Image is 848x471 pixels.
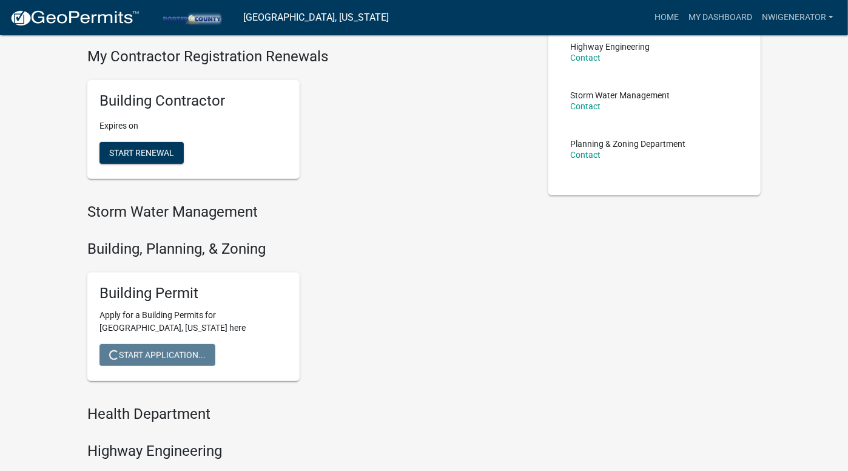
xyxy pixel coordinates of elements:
button: Start Application... [99,344,215,366]
h4: My Contractor Registration Renewals [87,48,530,66]
wm-registration-list-section: My Contractor Registration Renewals [87,48,530,189]
h5: Building Permit [99,285,288,302]
h5: Building Contractor [99,92,288,110]
a: Home [650,6,684,29]
a: nwigenerator [757,6,838,29]
h4: Storm Water Management [87,203,530,221]
a: Contact [570,150,601,160]
p: Apply for a Building Permits for [GEOGRAPHIC_DATA], [US_STATE] here [99,309,288,334]
h4: Building, Planning, & Zoning [87,240,530,258]
a: Contact [570,53,601,63]
span: Start Renewal [109,148,174,158]
a: [GEOGRAPHIC_DATA], [US_STATE] [243,7,389,28]
p: Expires on [99,120,288,132]
a: Contact [570,101,601,111]
p: Storm Water Management [570,91,670,100]
h4: Health Department [87,405,530,423]
button: Start Renewal [99,142,184,164]
a: My Dashboard [684,6,757,29]
h4: Highway Engineering [87,442,530,460]
p: Planning & Zoning Department [570,140,685,148]
p: Highway Engineering [570,42,650,51]
span: Start Application... [109,350,206,360]
img: Porter County, Indiana [149,9,234,25]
